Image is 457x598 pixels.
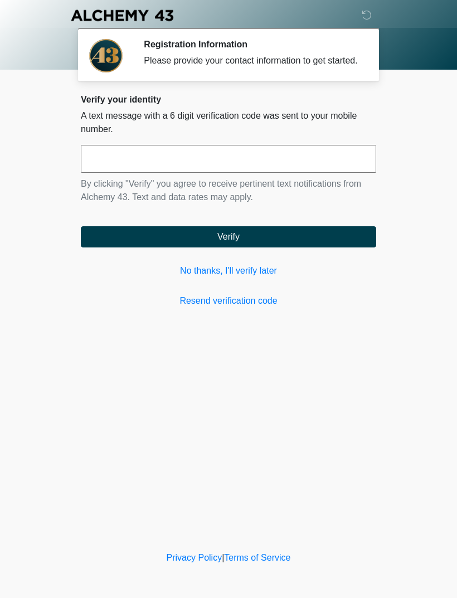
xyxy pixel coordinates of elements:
[89,39,123,72] img: Agent Avatar
[144,54,359,67] div: Please provide your contact information to get started.
[222,553,224,562] a: |
[70,8,174,22] img: Alchemy 43 Logo
[167,553,222,562] a: Privacy Policy
[81,226,376,247] button: Verify
[224,553,290,562] a: Terms of Service
[81,264,376,278] a: No thanks, I'll verify later
[144,39,359,50] h2: Registration Information
[81,294,376,308] a: Resend verification code
[81,177,376,204] p: By clicking "Verify" you agree to receive pertinent text notifications from Alchemy 43. Text and ...
[81,109,376,136] p: A text message with a 6 digit verification code was sent to your mobile number.
[81,94,376,105] h2: Verify your identity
